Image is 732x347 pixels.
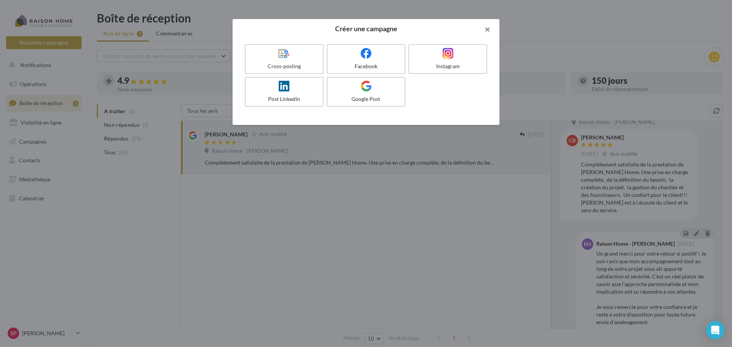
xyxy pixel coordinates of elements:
div: Post LinkedIn [249,95,320,103]
div: Facebook [331,62,402,70]
h2: Créer une campagne [245,25,487,32]
div: Cross-posting [249,62,320,70]
div: Instagram [412,62,483,70]
div: Open Intercom Messenger [706,321,724,339]
div: Google Post [331,95,402,103]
